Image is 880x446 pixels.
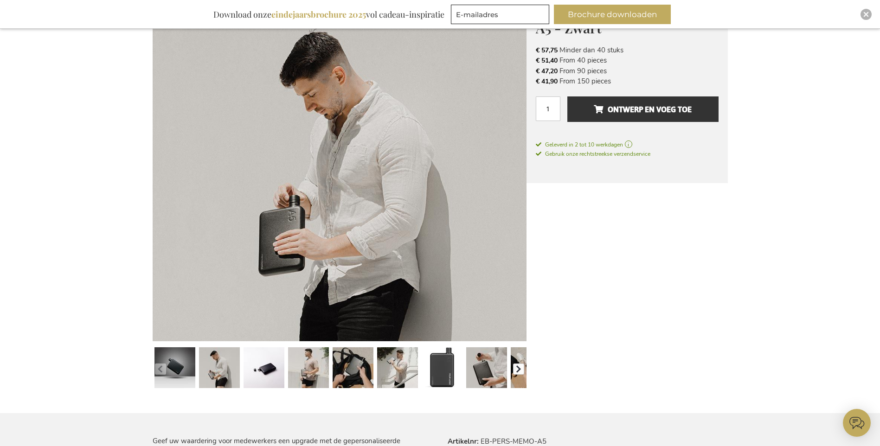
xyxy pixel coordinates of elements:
img: Close [863,12,869,17]
a: Personalised Memobottle Stainless Steel A5 - Black [244,344,284,395]
li: From 90 pieces [536,66,719,76]
a: Personalised Memobottle Stainless Steel A5 - Black [511,344,552,395]
a: Personalised Memobottle Stainless Steel A5 - Black [377,344,418,395]
div: Download onze vol cadeau-inspiratie [209,5,449,24]
a: Personalised Memobottle Stainless Steel A5 - Black [333,344,373,395]
li: From 40 pieces [536,55,719,65]
a: Gepersonaliseerde Memobottle Stainless Steel A5 - Zwart [422,344,462,395]
span: € 47,20 [536,67,558,76]
a: Gebruik onze rechtstreekse verzendservice [536,149,650,158]
a: Personalised Memobottle Stainless Steel A5 - Black [288,344,329,395]
a: Geleverd in 2 tot 10 werkdagen [536,140,719,149]
li: From 150 pieces [536,76,719,86]
span: € 51,40 [536,56,558,65]
span: € 57,75 [536,46,558,55]
a: Personalised Memobottle Stainless Steel A5 - Black [154,344,195,395]
span: Ontwerp en voeg toe [594,102,692,117]
button: Brochure downloaden [554,5,671,24]
span: Gebruik onze rechtstreekse verzendservice [536,150,650,158]
input: E-mailadres [451,5,549,24]
a: Personalised Memobottle Stainless Steel A5 - Black [466,344,507,395]
form: marketing offers and promotions [451,5,552,27]
button: Ontwerp en voeg toe [567,96,718,122]
iframe: belco-activator-frame [843,409,871,437]
div: Close [861,9,872,20]
span: € 41,90 [536,77,558,86]
li: Minder dan 40 stuks [536,45,719,55]
b: eindejaarsbrochure 2025 [271,9,366,20]
a: Personalised Memobottle Stainless Steel A5 - Black [199,344,240,395]
input: Aantal [536,96,560,121]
